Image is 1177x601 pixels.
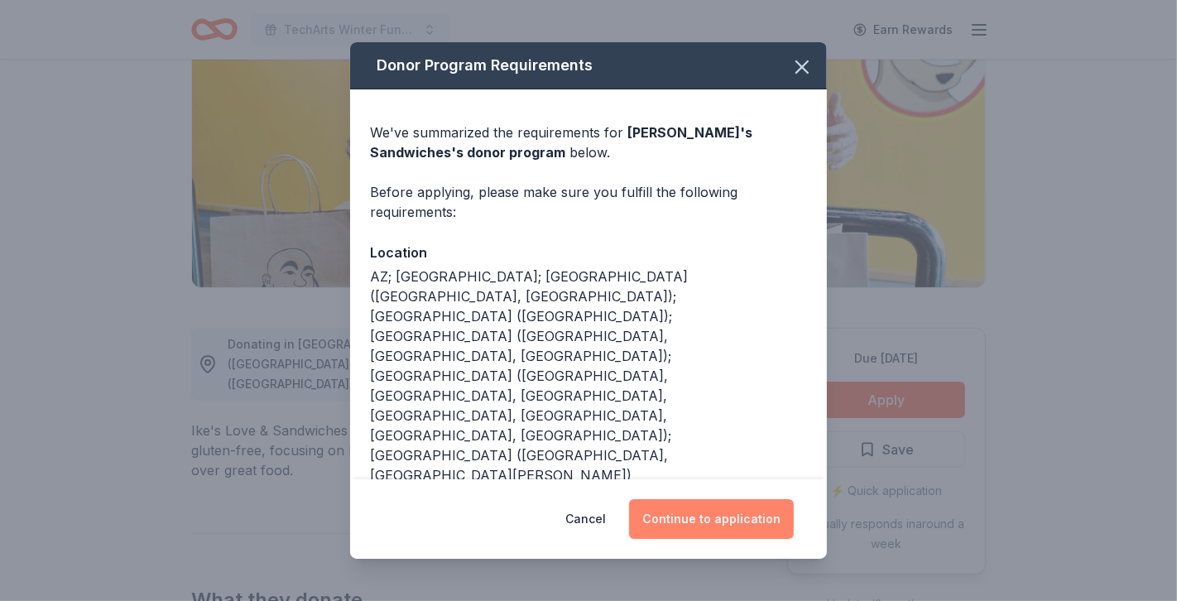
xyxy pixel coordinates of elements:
[370,123,807,162] div: We've summarized the requirements for below.
[629,499,794,539] button: Continue to application
[350,42,827,89] div: Donor Program Requirements
[370,182,807,222] div: Before applying, please make sure you fulfill the following requirements:
[370,242,807,263] div: Location
[565,499,606,539] button: Cancel
[370,267,807,485] div: AZ; [GEOGRAPHIC_DATA]; [GEOGRAPHIC_DATA] ([GEOGRAPHIC_DATA], [GEOGRAPHIC_DATA]); [GEOGRAPHIC_DATA...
